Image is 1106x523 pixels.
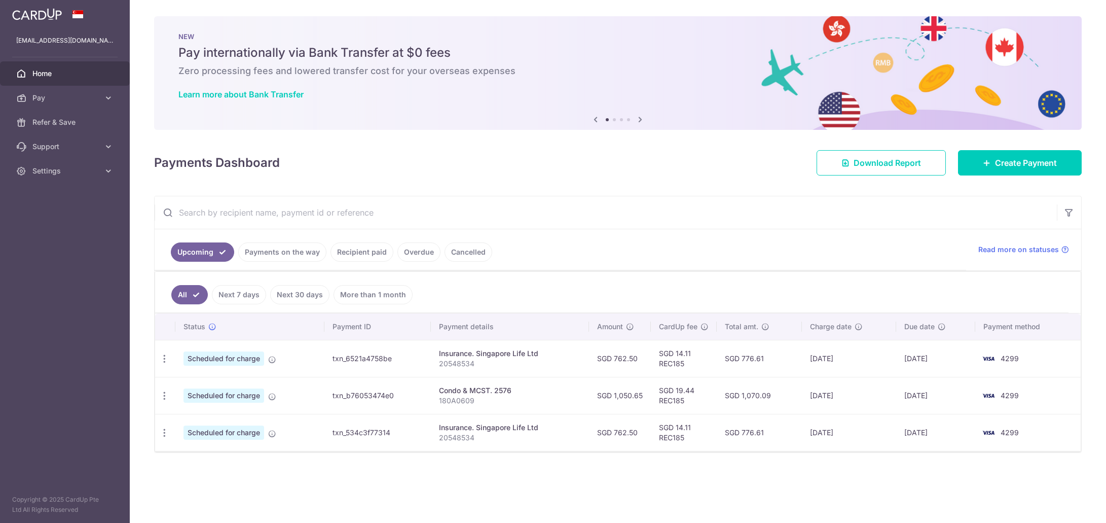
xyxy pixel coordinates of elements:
[32,93,99,103] span: Pay
[183,322,205,332] span: Status
[439,348,581,359] div: Insurance. Singapore Life Ltd
[445,242,492,262] a: Cancelled
[324,340,430,377] td: txn_6521a4758be
[978,353,999,365] img: Bank Card
[725,322,758,332] span: Total amt.
[978,245,1059,255] span: Read more on statuses
[817,150,946,176] a: Download Report
[802,340,896,377] td: [DATE]
[1001,354,1019,363] span: 4299
[1041,493,1096,518] iframe: Opens a widget where you can find more information
[178,45,1057,61] h5: Pay internationally via Bank Transfer at $0 fees
[32,117,99,127] span: Refer & Save
[155,196,1057,229] input: Search by recipient name, payment id or reference
[904,322,935,332] span: Due date
[651,377,717,414] td: SGD 19.44 REC185
[958,150,1082,176] a: Create Payment
[439,386,581,396] div: Condo & MCST. 2576
[651,414,717,451] td: SGD 14.11 REC185
[32,142,99,152] span: Support
[32,166,99,176] span: Settings
[178,89,304,99] a: Learn more about Bank Transfer
[324,377,430,414] td: txn_b76053474e0
[659,322,697,332] span: CardUp fee
[439,433,581,443] p: 20548534
[896,414,975,451] td: [DATE]
[896,340,975,377] td: [DATE]
[589,340,651,377] td: SGD 762.50
[854,157,921,169] span: Download Report
[324,313,430,340] th: Payment ID
[171,242,234,262] a: Upcoming
[802,377,896,414] td: [DATE]
[589,377,651,414] td: SGD 1,050.65
[717,340,802,377] td: SGD 776.61
[334,285,413,304] a: More than 1 month
[397,242,440,262] a: Overdue
[597,322,623,332] span: Amount
[896,377,975,414] td: [DATE]
[212,285,266,304] a: Next 7 days
[439,359,581,369] p: 20548534
[975,313,1081,340] th: Payment method
[589,414,651,451] td: SGD 762.50
[238,242,326,262] a: Payments on the way
[978,427,999,439] img: Bank Card
[154,154,280,172] h4: Payments Dashboard
[324,414,430,451] td: txn_534c3f77314
[431,313,589,340] th: Payment details
[978,390,999,402] img: Bank Card
[32,68,99,79] span: Home
[270,285,329,304] a: Next 30 days
[717,377,802,414] td: SGD 1,070.09
[439,396,581,406] p: 180A0609
[154,16,1082,130] img: Bank transfer banner
[651,340,717,377] td: SGD 14.11 REC185
[171,285,208,304] a: All
[810,322,852,332] span: Charge date
[330,242,393,262] a: Recipient paid
[12,8,62,20] img: CardUp
[183,352,264,366] span: Scheduled for charge
[183,426,264,440] span: Scheduled for charge
[16,36,114,46] p: [EMAIL_ADDRESS][DOMAIN_NAME]
[1001,391,1019,400] span: 4299
[1001,428,1019,437] span: 4299
[178,65,1057,77] h6: Zero processing fees and lowered transfer cost for your overseas expenses
[802,414,896,451] td: [DATE]
[978,245,1069,255] a: Read more on statuses
[178,32,1057,41] p: NEW
[439,423,581,433] div: Insurance. Singapore Life Ltd
[717,414,802,451] td: SGD 776.61
[995,157,1057,169] span: Create Payment
[183,389,264,403] span: Scheduled for charge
